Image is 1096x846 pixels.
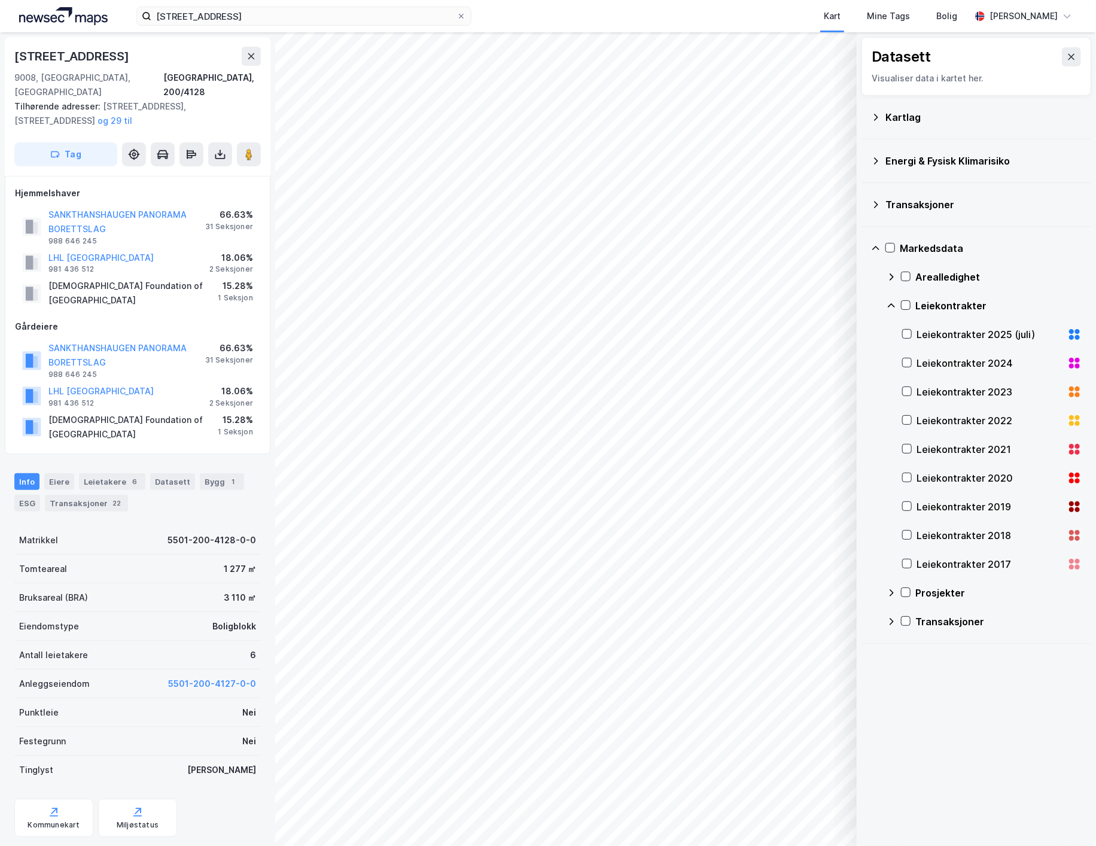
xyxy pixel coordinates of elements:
[915,614,1082,629] div: Transaksjoner
[209,384,253,398] div: 18.06%
[872,47,931,66] div: Datasett
[19,533,58,547] div: Matrikkel
[917,442,1062,457] div: Leiekontrakter 2021
[917,528,1062,543] div: Leiekontrakter 2018
[209,251,253,265] div: 18.06%
[885,110,1082,124] div: Kartlag
[915,299,1082,313] div: Leiekontrakter
[242,705,256,720] div: Nei
[824,9,841,23] div: Kart
[168,677,256,691] button: 5501-200-4127-0-0
[917,327,1062,342] div: Leiekontrakter 2025 (juli)
[48,370,97,379] div: 988 646 245
[224,562,256,576] div: 1 277 ㎡
[19,705,59,720] div: Punktleie
[14,99,251,128] div: [STREET_ADDRESS], [STREET_ADDRESS]
[15,186,260,200] div: Hjemmelshaver
[885,154,1082,168] div: Energi & Fysisk Klimarisiko
[917,356,1062,370] div: Leiekontrakter 2024
[917,413,1062,428] div: Leiekontrakter 2022
[1036,789,1096,846] iframe: Chat Widget
[218,279,253,293] div: 15.28%
[48,264,94,274] div: 981 436 512
[15,319,260,334] div: Gårdeiere
[990,9,1058,23] div: [PERSON_NAME]
[14,142,117,166] button: Tag
[44,473,74,490] div: Eiere
[28,820,80,830] div: Kommunekart
[218,293,253,303] div: 1 Seksjon
[917,471,1062,485] div: Leiekontrakter 2020
[14,473,39,490] div: Info
[218,413,253,427] div: 15.28%
[209,264,253,274] div: 2 Seksjoner
[205,341,253,355] div: 66.63%
[48,398,94,408] div: 981 436 512
[151,7,456,25] input: Søk på adresse, matrikkel, gårdeiere, leietakere eller personer
[917,557,1062,571] div: Leiekontrakter 2017
[19,648,88,662] div: Antall leietakere
[14,47,132,66] div: [STREET_ADDRESS]
[218,427,253,437] div: 1 Seksjon
[209,398,253,408] div: 2 Seksjoner
[48,236,97,246] div: 988 646 245
[19,677,90,691] div: Anleggseiendom
[48,279,218,308] div: [DEMOGRAPHIC_DATA] Foundation of [GEOGRAPHIC_DATA]
[936,9,957,23] div: Bolig
[19,7,108,25] img: logo.a4113a55bc3d86da70a041830d287a7e.svg
[867,9,910,23] div: Mine Tags
[227,476,239,488] div: 1
[212,619,256,634] div: Boligblokk
[150,473,195,490] div: Datasett
[205,355,253,365] div: 31 Seksjoner
[250,648,256,662] div: 6
[885,197,1082,212] div: Transaksjoner
[117,820,159,830] div: Miljøstatus
[110,497,123,509] div: 22
[19,734,66,748] div: Festegrunn
[224,591,256,605] div: 3 110 ㎡
[14,71,163,99] div: 9008, [GEOGRAPHIC_DATA], [GEOGRAPHIC_DATA]
[187,763,256,777] div: [PERSON_NAME]
[917,500,1062,514] div: Leiekontrakter 2019
[19,591,88,605] div: Bruksareal (BRA)
[129,476,141,488] div: 6
[168,533,256,547] div: 5501-200-4128-0-0
[200,473,244,490] div: Bygg
[915,586,1082,600] div: Prosjekter
[163,71,261,99] div: [GEOGRAPHIC_DATA], 200/4128
[19,562,67,576] div: Tomteareal
[14,101,103,111] span: Tilhørende adresser:
[19,763,53,777] div: Tinglyst
[900,241,1082,255] div: Markedsdata
[872,71,1081,86] div: Visualiser data i kartet her.
[242,734,256,748] div: Nei
[14,495,40,512] div: ESG
[205,222,253,232] div: 31 Seksjoner
[205,208,253,222] div: 66.63%
[19,619,79,634] div: Eiendomstype
[1036,789,1096,846] div: Kontrollprogram for chat
[79,473,145,490] div: Leietakere
[917,385,1062,399] div: Leiekontrakter 2023
[915,270,1082,284] div: Arealledighet
[48,413,218,442] div: [DEMOGRAPHIC_DATA] Foundation of [GEOGRAPHIC_DATA]
[45,495,128,512] div: Transaksjoner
